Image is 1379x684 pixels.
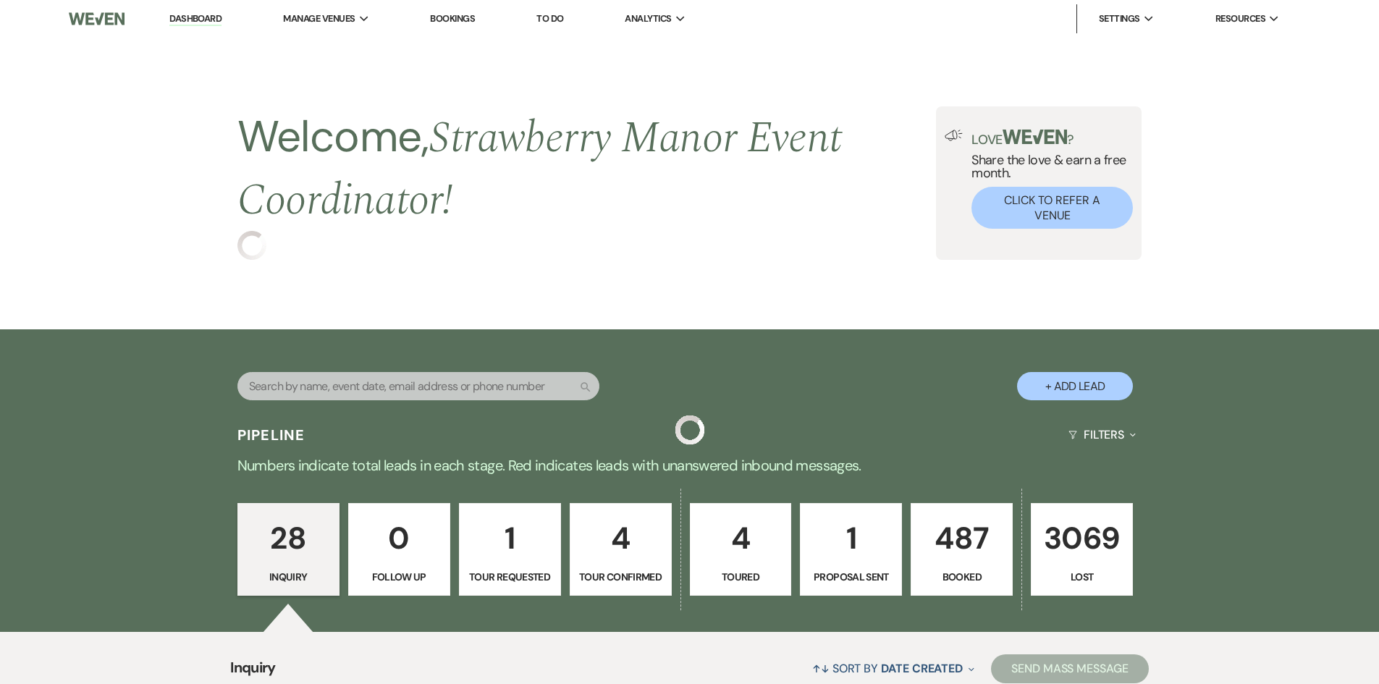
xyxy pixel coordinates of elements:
[809,569,893,585] p: Proposal Sent
[690,503,792,596] a: 4Toured
[237,425,305,445] h3: Pipeline
[169,454,1211,477] p: Numbers indicate total leads in each stage. Red indicates leads with unanswered inbound messages.
[358,569,441,585] p: Follow Up
[570,503,672,596] a: 4Tour Confirmed
[283,12,355,26] span: Manage Venues
[1040,569,1123,585] p: Lost
[430,12,475,25] a: Bookings
[579,514,662,562] p: 4
[971,187,1133,229] button: Click to Refer a Venue
[971,130,1133,146] p: Love ?
[459,503,561,596] a: 1Tour Requested
[237,106,937,231] h2: Welcome,
[625,12,671,26] span: Analytics
[358,514,441,562] p: 0
[812,661,830,676] span: ↑↓
[468,514,552,562] p: 1
[699,569,783,585] p: Toured
[809,514,893,562] p: 1
[468,569,552,585] p: Tour Requested
[881,661,963,676] span: Date Created
[237,372,599,400] input: Search by name, event date, email address or phone number
[237,231,266,260] img: loading spinner
[920,569,1003,585] p: Booked
[237,503,340,596] a: 28Inquiry
[1063,415,1142,454] button: Filters
[247,569,330,585] p: Inquiry
[169,12,222,26] a: Dashboard
[1040,514,1123,562] p: 3069
[1017,372,1133,400] button: + Add Lead
[1003,130,1067,144] img: weven-logo-green.svg
[536,12,563,25] a: To Do
[963,130,1133,229] div: Share the love & earn a free month.
[945,130,963,141] img: loud-speaker-illustration.svg
[1031,503,1133,596] a: 3069Lost
[911,503,1013,596] a: 487Booked
[800,503,902,596] a: 1Proposal Sent
[1099,12,1140,26] span: Settings
[348,503,450,596] a: 0Follow Up
[579,569,662,585] p: Tour Confirmed
[1215,12,1265,26] span: Resources
[991,654,1149,683] button: Send Mass Message
[920,514,1003,562] p: 487
[675,415,704,444] img: loading spinner
[699,514,783,562] p: 4
[247,514,330,562] p: 28
[237,105,842,234] span: Strawberry Manor Event Coordinator !
[69,4,124,34] img: Weven Logo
